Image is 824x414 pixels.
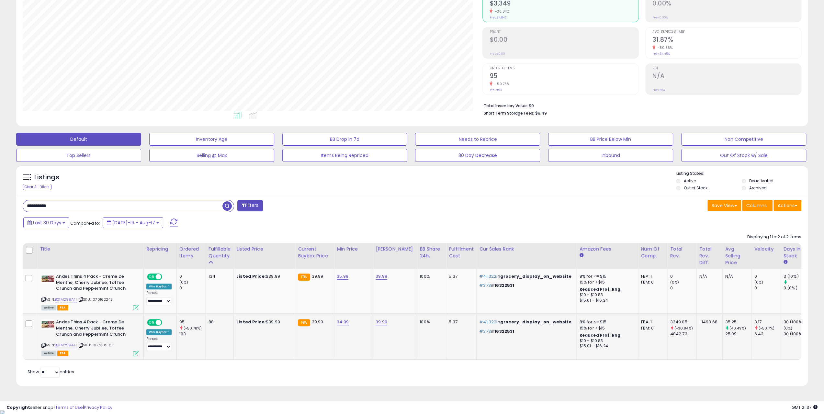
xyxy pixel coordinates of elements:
h2: $0.00 [490,36,638,45]
button: Non Competitive [681,133,806,146]
span: All listings currently available for purchase on Amazon [41,351,56,356]
p: Listing States: [676,171,808,177]
span: 16322531 [494,282,514,288]
p: in [479,319,571,325]
span: 39.99 [312,319,323,325]
small: (-50.7%) [759,326,774,331]
small: (40.49%) [729,326,746,331]
div: [PERSON_NAME] [376,246,414,252]
div: 5.37 [449,319,471,325]
div: 0 [754,274,781,279]
div: Min Price [337,246,370,252]
span: Ordered Items [490,67,638,70]
small: -50.78% [492,82,509,86]
a: B01M299A41 [55,297,77,302]
div: 8% for <= $15 [579,274,633,279]
div: Preset: [146,337,172,351]
div: 30 (100%) [784,319,810,325]
label: Deactivated [749,178,773,184]
b: Listed Price: [236,273,266,279]
small: Days In Stock. [784,259,787,265]
div: $10 - $10.83 [579,338,633,344]
div: Total Rev. [670,246,694,259]
div: 15% for > $15 [579,279,633,285]
button: BB Drop in 7d [282,133,407,146]
button: [DATE]-19 - Aug-17 [103,217,163,228]
div: 3.17 [754,319,781,325]
small: Prev: $0.00 [490,52,505,56]
small: FBA [298,274,310,281]
span: OFF [161,320,172,325]
a: Privacy Policy [84,404,112,410]
span: | SKU: 1070162245 [78,297,113,302]
div: 3 (10%) [784,274,810,279]
div: 0 [179,274,206,279]
span: ON [148,320,156,325]
div: 4842.73 [670,331,696,337]
span: #373 [479,282,491,288]
div: $39.99 [236,274,290,279]
span: 2025-09-17 21:37 GMT [792,404,818,410]
span: Avg. Buybox Share [652,30,801,34]
div: FBA: 1 [641,274,662,279]
a: 35.99 [337,273,348,280]
div: ASIN: [41,319,139,355]
button: 30 Day Decrease [415,149,540,162]
div: Cur Sales Rank [479,246,574,252]
div: 25.09 [725,331,751,337]
span: Columns [746,202,767,209]
div: Velocity [754,246,778,252]
span: ROI [652,67,801,70]
div: 35.25 [725,319,751,325]
div: Displaying 1 to 2 of 2 items [747,234,801,240]
div: $15.01 - $16.24 [579,298,633,303]
span: grocery_display_on_website [500,319,571,325]
div: Fulfillable Quantity [209,246,231,259]
div: 15% for > $15 [579,325,633,331]
div: -1493.68 [699,319,717,325]
h2: N/A [652,72,801,81]
div: Amazon Fees [579,246,635,252]
b: Andes Thins 4 Pack - Creme De Menthe, Cherry Jubilee, Toffee Crunch and Peppermint Crunch [56,274,135,293]
span: [DATE]-19 - Aug-17 [112,219,155,226]
small: Amazon Fees. [579,252,583,258]
span: Show: entries [28,369,74,375]
img: 51QUI4VY9ZL._SL40_.jpg [41,319,54,330]
div: 3349.05 [670,319,696,325]
div: 30 (100%) [784,331,810,337]
div: FBA: 1 [641,319,662,325]
span: FBA [57,305,68,310]
div: 5.37 [449,274,471,279]
b: Total Inventory Value: [483,103,527,108]
button: Items Being Repriced [282,149,407,162]
div: Ordered Items [179,246,203,259]
div: 6.43 [754,331,781,337]
small: -30.84% [492,9,509,14]
a: 39.99 [376,319,387,325]
h2: 95 [490,72,638,81]
span: #41,322 [479,273,496,279]
span: Last 30 Days [33,219,61,226]
button: Save View [707,200,741,211]
span: grocery_display_on_website [500,273,571,279]
img: 51QUI4VY9ZL._SL40_.jpg [41,274,54,284]
button: Inventory Age [149,133,274,146]
div: 95 [179,319,206,325]
button: Needs to Reprice [415,133,540,146]
div: seller snap | | [6,405,112,411]
div: Clear All Filters [23,184,51,190]
label: Out of Stock [683,185,707,191]
div: 0 (0%) [784,285,810,291]
b: Andes Thins 4 Pack - Creme De Menthe, Cherry Jubilee, Toffee Crunch and Peppermint Crunch [56,319,135,339]
div: FBM: 0 [641,325,662,331]
button: Default [16,133,141,146]
div: Total Rev. Diff. [699,246,719,266]
strong: Copyright [6,404,30,410]
p: in [479,283,571,288]
a: B01M299A41 [55,342,77,348]
div: 193 [179,331,206,337]
div: Days In Stock [784,246,807,259]
small: -50.55% [655,45,673,50]
span: 16322531 [494,328,514,334]
button: Last 30 Days [23,217,69,228]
